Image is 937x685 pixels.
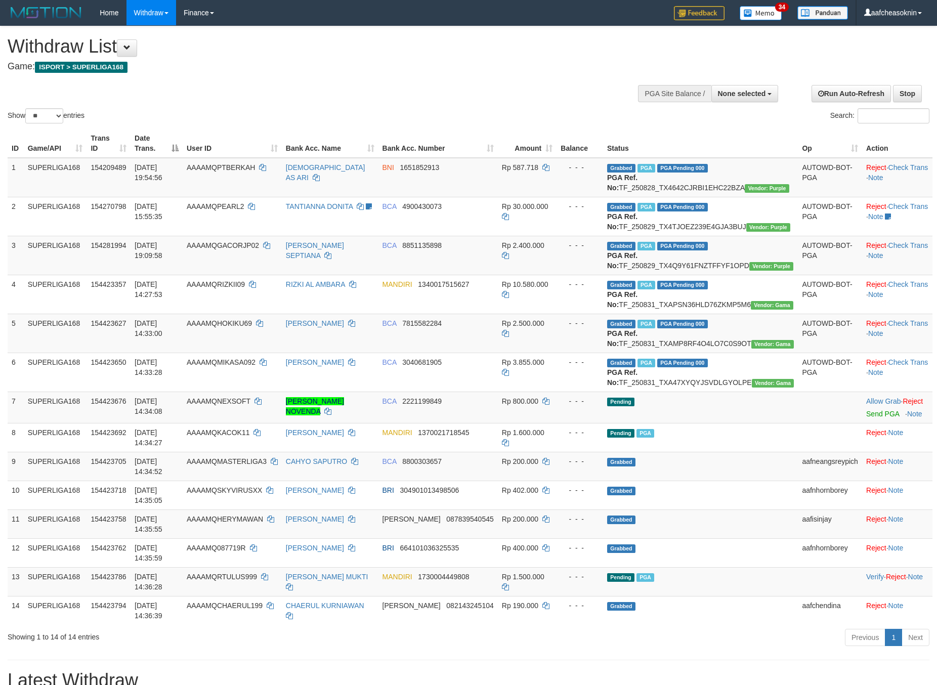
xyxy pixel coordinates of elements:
b: PGA Ref. No: [607,368,637,387]
a: Note [888,515,904,523]
span: Rp 3.855.000 [502,358,544,366]
span: BRI [382,544,394,552]
span: Marked by aafchhiseyha [637,164,655,173]
a: Reject [866,515,886,523]
img: MOTION_logo.png [8,5,84,20]
span: BRI [382,486,394,494]
span: Copy 4900430073 to clipboard [402,202,442,210]
a: Note [868,329,883,337]
td: AUTOWD-BOT-PGA [798,275,862,314]
span: 154423676 [91,397,126,405]
a: Note [907,410,922,418]
div: - - - [561,485,599,495]
td: SUPERLIGA168 [24,197,87,236]
span: Grabbed [607,602,635,611]
span: 154423762 [91,544,126,552]
td: 3 [8,236,24,275]
span: Marked by aafsoycanthlai [637,320,655,328]
span: AAAAMQMASTERLIGA3 [187,457,267,465]
a: Reject [866,602,886,610]
span: Marked by aafsoumeymey [636,573,654,582]
div: - - - [561,514,599,524]
span: Grabbed [607,203,635,211]
td: aafisinjay [798,509,862,538]
span: [DATE] 14:34:08 [135,397,162,415]
td: SUPERLIGA168 [24,567,87,596]
select: Showentries [25,108,63,123]
span: Copy 1730004449808 to clipboard [418,573,469,581]
td: SUPERLIGA168 [24,158,87,197]
span: Copy 087839540545 to clipboard [446,515,493,523]
td: SUPERLIGA168 [24,596,87,625]
td: SUPERLIGA168 [24,314,87,353]
a: [PERSON_NAME] NOVENDA [286,397,344,415]
a: [PERSON_NAME] SEPTIANA [286,241,344,260]
td: 13 [8,567,24,596]
div: Showing 1 to 14 of 14 entries [8,628,383,642]
td: · · [862,353,932,392]
td: SUPERLIGA168 [24,452,87,481]
span: Marked by aafsoycanthlai [637,359,655,367]
th: User ID: activate to sort column ascending [183,129,282,158]
span: Grabbed [607,458,635,466]
span: AAAAMQRIZKII09 [187,280,245,288]
span: Copy 1651852913 to clipboard [400,163,440,172]
td: 9 [8,452,24,481]
td: AUTOWD-BOT-PGA [798,314,862,353]
td: SUPERLIGA168 [24,538,87,567]
td: 1 [8,158,24,197]
a: Allow Grab [866,397,901,405]
span: Copy 2221199849 to clipboard [402,397,442,405]
span: Grabbed [607,516,635,524]
span: BCA [382,319,397,327]
span: Copy 664101036325535 to clipboard [400,544,459,552]
span: Rp 2.500.000 [502,319,544,327]
div: - - - [561,396,599,406]
span: [DATE] 14:33:28 [135,358,162,376]
span: Pending [607,398,634,406]
span: Grabbed [607,359,635,367]
td: TF_250829_TX4Q9Y61FNZTFFYF1OPD [603,236,798,275]
td: aafchendina [798,596,862,625]
th: Date Trans.: activate to sort column descending [131,129,183,158]
td: aafneangsreypich [798,452,862,481]
a: Stop [893,85,922,102]
span: BCA [382,397,397,405]
span: Vendor URL: https://trx4.1velocity.biz [746,223,790,232]
td: 14 [8,596,24,625]
a: Check Trans [888,202,928,210]
div: PGA Site Balance / [638,85,711,102]
span: AAAAMQSKYVIRUSXX [187,486,262,494]
b: PGA Ref. No: [607,290,637,309]
span: [DATE] 14:27:53 [135,280,162,298]
span: Rp 200.000 [502,457,538,465]
a: TANTIANNA DONITA [286,202,353,210]
span: Grabbed [607,320,635,328]
a: Reject [866,486,886,494]
td: AUTOWD-BOT-PGA [798,197,862,236]
span: Vendor URL: https://trx4.1velocity.biz [745,184,789,193]
td: · [862,509,932,538]
span: BCA [382,241,397,249]
th: Bank Acc. Name: activate to sort column ascending [282,129,378,158]
td: · [862,481,932,509]
a: Note [888,602,904,610]
td: · [862,452,932,481]
a: [PERSON_NAME] [286,544,344,552]
a: CHAERUL KURNIAWAN [286,602,364,610]
a: Verify [866,573,884,581]
span: [PERSON_NAME] [382,515,441,523]
span: Rp 587.718 [502,163,538,172]
span: MANDIRI [382,429,412,437]
td: · · [862,197,932,236]
span: 154270798 [91,202,126,210]
a: Reject [866,429,886,437]
span: Grabbed [607,281,635,289]
span: AAAAMQKACOK11 [187,429,250,437]
span: [PERSON_NAME] [382,602,441,610]
span: PGA Pending [657,320,708,328]
span: 154209489 [91,163,126,172]
span: Rp 400.000 [502,544,538,552]
td: 2 [8,197,24,236]
a: Note [868,212,883,221]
